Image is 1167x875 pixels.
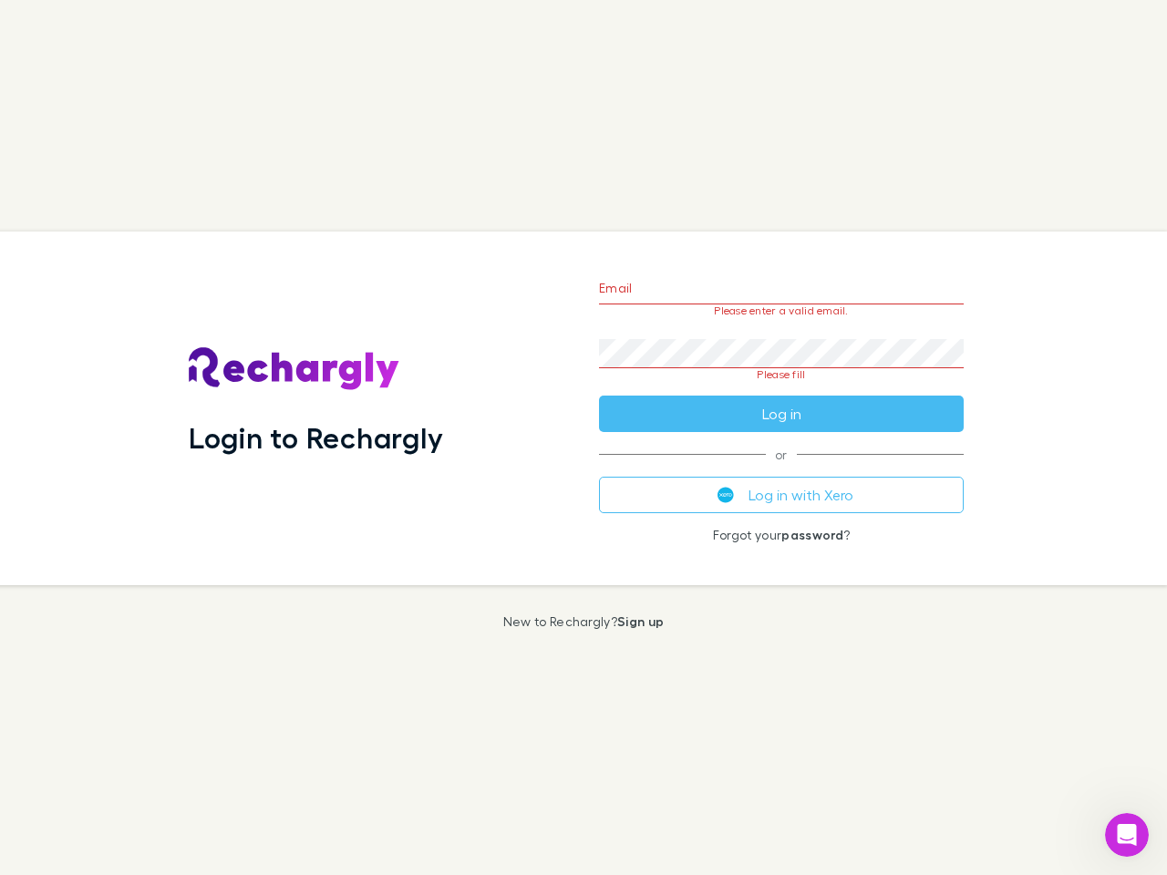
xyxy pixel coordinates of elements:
[599,454,964,455] span: or
[718,487,734,503] img: Xero's logo
[781,527,843,542] a: password
[599,396,964,432] button: Log in
[599,304,964,317] p: Please enter a valid email.
[617,613,664,629] a: Sign up
[599,368,964,381] p: Please fill
[599,477,964,513] button: Log in with Xero
[503,614,665,629] p: New to Rechargly?
[189,347,400,391] img: Rechargly's Logo
[599,528,964,542] p: Forgot your ?
[1105,813,1149,857] iframe: Intercom live chat
[189,420,443,455] h1: Login to Rechargly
